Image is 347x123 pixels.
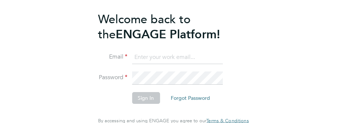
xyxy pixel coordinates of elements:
[98,74,127,81] label: Password
[98,12,191,42] span: Welcome back to the
[165,92,216,104] button: Forgot Password
[132,51,223,64] input: Enter your work email...
[98,53,127,61] label: Email
[132,92,160,104] button: Sign In
[98,12,241,42] h2: ENGAGE Platform!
